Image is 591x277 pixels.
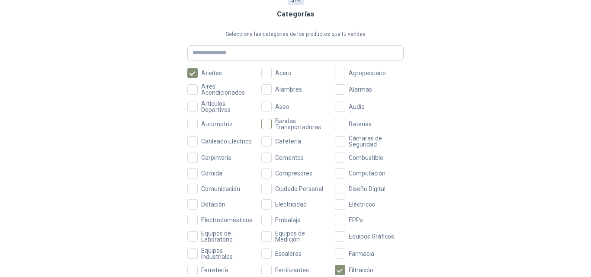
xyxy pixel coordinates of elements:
span: Aceites [198,70,225,76]
span: Equipos Industriales [198,248,256,260]
span: Aseo [272,104,293,110]
span: Comunicación [198,186,244,192]
span: Carpintería [198,155,235,161]
span: Cementos [272,155,307,161]
span: Electricidad [272,201,310,207]
span: Dotación [198,201,229,207]
p: Selecciona las categorías de los productos que tu vendes [187,30,404,38]
span: EPPs [345,217,366,223]
span: Aires Acondicionados [198,83,256,96]
span: Baterías [345,121,375,127]
span: Cámaras de Seguridad [345,135,404,147]
span: Acero [272,70,295,76]
span: Farmacia [345,251,378,257]
span: Audio [345,104,368,110]
span: Combustible [345,155,387,161]
h3: Categorías [277,9,314,20]
span: Filtración [345,267,377,273]
span: Bandas Transportadoras [272,118,330,130]
span: Fertilizantes [272,267,312,273]
span: Eléctricos [345,201,379,207]
span: Automotriz [198,121,236,127]
span: Embalaje [272,217,304,223]
span: Cafetería [272,138,305,144]
span: Escaleras [272,251,305,257]
span: Equipos Gráficos [345,233,398,239]
span: Artículos Deportivos [198,101,256,113]
span: Cuidado Personal [272,186,327,192]
span: Alarmas [345,86,376,92]
span: Diseño Digital [345,186,389,192]
span: Electrodomésticos [198,217,256,223]
span: Compresores [272,170,316,176]
span: Ferretería [198,267,231,273]
span: Agropecuario [345,70,389,76]
span: Equipos de Medición [272,230,330,242]
span: Equipos de Laboratorio [198,230,256,242]
span: Comida [198,170,226,176]
span: Alambres [272,86,305,92]
span: Cableado Eléctrico [198,138,255,144]
span: Computación [345,170,389,176]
